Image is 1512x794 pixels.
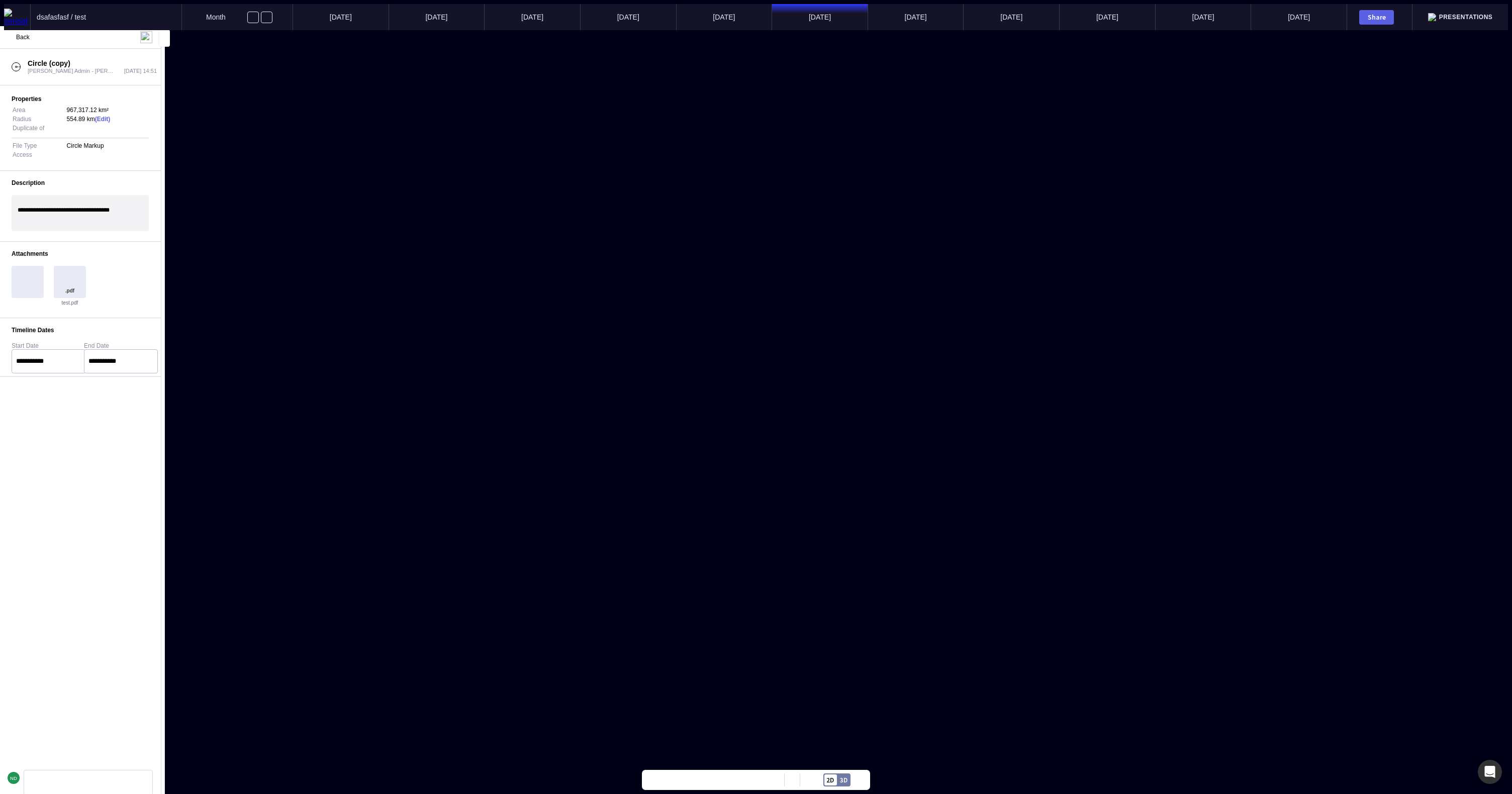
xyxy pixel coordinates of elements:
mapp-timeline-period: [DATE] [676,4,772,30]
mapp-timeline-period: [DATE] [1059,4,1155,30]
span: Month [206,13,226,21]
span: Presentations [1439,14,1493,21]
mapp-timeline-period: [DATE] [580,4,676,30]
button: Share [1359,10,1394,25]
div: Share [1364,14,1389,21]
mapp-timeline-period: [DATE] [293,4,389,30]
span: dsafasfasf / test [37,13,86,21]
mapp-timeline-period: [DATE] [389,4,485,30]
img: presentation.svg [1428,13,1436,21]
mapp-timeline-period: [DATE] [868,4,964,30]
mapp-timeline-period: [DATE] [484,4,580,30]
mapp-timeline-period: [DATE] [963,4,1059,30]
div: Open Intercom Messenger [1478,760,1502,784]
img: sensat [4,9,30,26]
mapp-timeline-period: [DATE] [1155,4,1251,30]
mapp-timeline-period: [DATE] [1251,4,1347,30]
mapp-timeline-period: [DATE] [772,4,868,30]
